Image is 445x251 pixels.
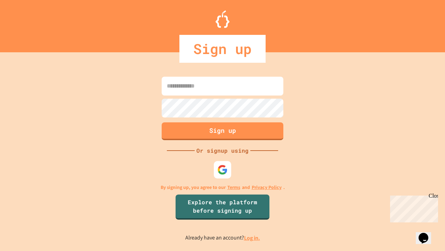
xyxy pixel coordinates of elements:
[227,184,240,191] a: Terms
[195,146,250,155] div: Or signup using
[162,122,283,140] button: Sign up
[216,10,229,28] img: Logo.svg
[244,234,260,242] a: Log in.
[387,193,438,222] iframe: chat widget
[179,35,266,63] div: Sign up
[185,234,260,242] p: Already have an account?
[217,165,228,175] img: google-icon.svg
[161,184,285,191] p: By signing up, you agree to our and .
[252,184,282,191] a: Privacy Policy
[176,195,269,220] a: Explore the platform before signing up
[3,3,48,44] div: Chat with us now!Close
[416,223,438,244] iframe: chat widget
